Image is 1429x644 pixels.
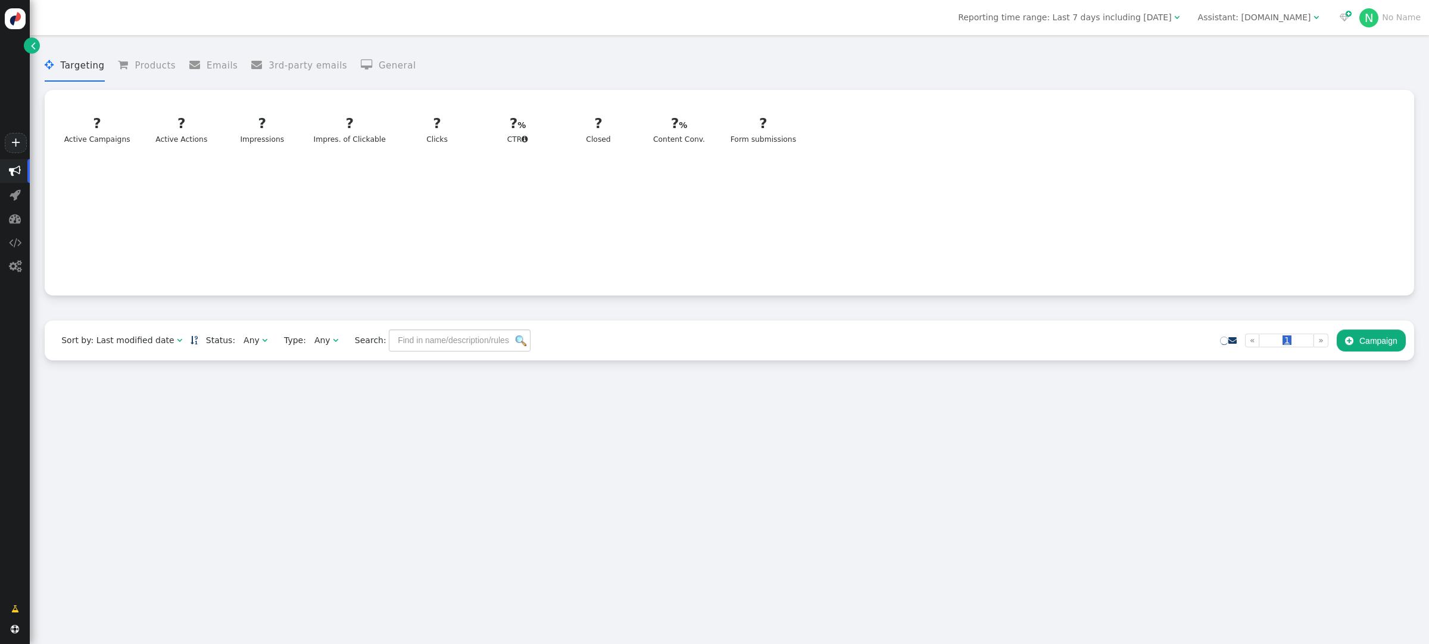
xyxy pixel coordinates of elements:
div: CTR [488,113,547,145]
span:  [522,135,528,143]
a:  [24,38,40,54]
span:  [189,60,207,70]
div: Form submissions [731,113,796,145]
li: Products [118,50,176,82]
a: ?CTR [481,106,554,153]
span: Type: [276,334,306,347]
span: Reporting time range: Last 7 days including [DATE] [958,13,1171,22]
button: Campaign [1337,329,1406,351]
div: Any [314,334,330,347]
a: ?Active Actions [145,106,218,153]
div: Impressions [233,113,292,145]
span:  [361,60,379,70]
div: ? [152,113,211,134]
span:  [11,625,19,633]
span:  [333,336,338,344]
span:  [9,213,21,225]
a: ?Content Conv. [642,106,716,153]
a:  [1228,335,1237,345]
span:  [1340,13,1349,21]
span:  [31,39,36,52]
a: « [1245,334,1260,347]
a: ?Clicks [400,106,473,153]
a: ?Active Campaigns [57,106,138,153]
li: 3rd-party emails [251,50,347,82]
span:  [11,603,19,615]
div: Clicks [408,113,467,145]
li: Emails [189,50,238,82]
div: Closed [569,113,628,145]
div: Any [244,334,260,347]
div: Assistant: [DOMAIN_NAME] [1198,11,1311,24]
li: General [361,50,416,82]
a: NNo Name [1359,13,1421,22]
div: ? [488,113,547,134]
span:  [1228,336,1237,344]
span:  [1345,336,1353,346]
span:  [118,60,135,70]
a: » [1313,334,1328,347]
span:  [9,237,21,248]
span: 1 [1283,335,1291,345]
span:  [1174,13,1180,21]
div: ? [731,113,796,134]
div: ? [569,113,628,134]
a: ?Impres. of Clickable [306,106,393,153]
span:  [177,336,182,344]
img: logo-icon.svg [5,8,26,29]
a: ?Impressions [226,106,299,153]
span:  [251,60,269,70]
a:  [3,598,27,620]
li: Targeting [45,50,104,82]
img: icon_search.png [516,335,526,346]
div: ? [64,113,130,134]
div: ? [408,113,467,134]
span: Search: [347,335,386,345]
span:  [9,165,21,177]
a: ?Closed [561,106,635,153]
div: Content Conv. [650,113,709,145]
div: ? [650,113,709,134]
input: Find in name/description/rules [389,329,531,351]
a:  [191,335,198,345]
div: ? [233,113,292,134]
span: Status: [198,334,235,347]
div: Impres. of Clickable [314,113,386,145]
span:  [262,336,267,344]
span: Sorted in descending order [191,336,198,344]
span:  [1313,13,1319,21]
div: Active Campaigns [64,113,130,145]
a: ?Form submissions [723,106,803,153]
span:  [10,189,21,201]
a: + [5,133,26,153]
div: N [1359,8,1378,27]
div: Active Actions [152,113,211,145]
span:  [45,60,60,70]
div: ? [314,113,386,134]
span:  [9,260,21,272]
div: Sort by: Last modified date [61,334,174,347]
